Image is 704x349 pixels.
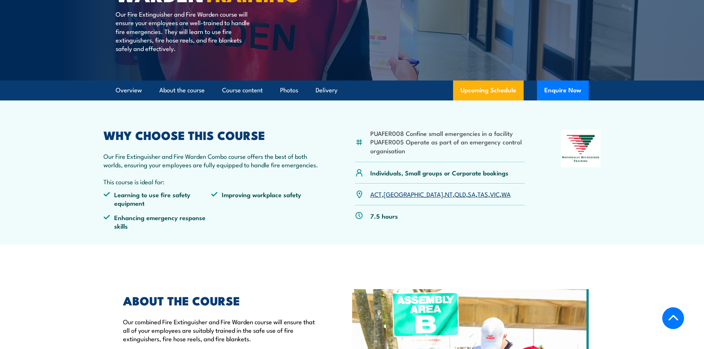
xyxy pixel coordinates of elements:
[116,81,142,100] a: Overview
[103,190,211,208] li: Learning to use fire safety equipment
[537,81,589,100] button: Enquire Now
[103,213,211,230] li: Enhancing emergency response skills
[468,189,476,198] a: SA
[103,130,319,140] h2: WHY CHOOSE THIS COURSE
[370,137,525,155] li: PUAFER005 Operate as part of an emergency control organisation
[103,177,319,186] p: This course is ideal for:
[103,152,319,169] p: Our Fire Extinguisher and Fire Warden Combo course offers the best of both worlds, ensuring your ...
[490,189,500,198] a: VIC
[211,190,319,208] li: Improving workplace safety
[455,189,466,198] a: QLD
[477,189,488,198] a: TAS
[123,317,318,343] p: Our combined Fire Extinguisher and Fire Warden course will ensure that all of your employees are ...
[561,130,601,167] img: Nationally Recognised Training logo.
[370,189,382,198] a: ACT
[316,81,337,100] a: Delivery
[370,129,525,137] li: PUAFER008 Confine small emergencies in a facility
[453,81,524,100] a: Upcoming Schedule
[370,168,509,177] p: Individuals, Small groups or Corporate bookings
[280,81,298,100] a: Photos
[116,10,251,53] p: Our Fire Extinguisher and Fire Warden course will ensure your employees are well-trained to handl...
[123,295,318,305] h2: ABOUT THE COURSE
[222,81,263,100] a: Course content
[370,190,511,198] p: , , , , , , ,
[370,212,398,220] p: 7.5 hours
[159,81,205,100] a: About the course
[445,189,453,198] a: NT
[501,189,511,198] a: WA
[384,189,443,198] a: [GEOGRAPHIC_DATA]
